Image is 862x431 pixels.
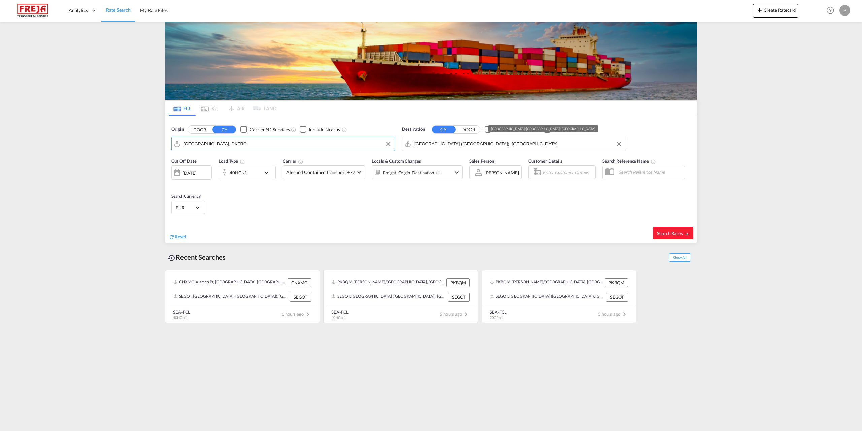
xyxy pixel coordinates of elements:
[469,158,494,164] span: Sales Person
[290,293,311,301] div: SEGOT
[372,165,463,179] div: Freight Origin Destination Factory Stuffingicon-chevron-down
[212,126,236,133] button: CY
[219,158,245,164] span: Load Type
[286,169,355,176] span: Alesund Container Transport +77
[283,158,303,164] span: Carrier
[291,127,296,132] md-icon: Unchecked: Search for CY (Container Yard) services for all selected carriers.Checked : Search for...
[171,158,197,164] span: Cut Off Date
[615,167,685,177] input: Search Reference Name
[173,315,188,320] span: 40HC x 1
[657,230,689,236] span: Search Rates
[219,166,276,179] div: 40HC x1icon-chevron-down
[171,194,201,199] span: Search Currency
[372,158,421,164] span: Locals & Custom Charges
[175,234,186,239] span: Reset
[490,278,603,287] div: PKBQM, Muhammad Bin Qasim/Karachi, Pakistan, Indian Subcontinent, Asia Pacific
[685,232,689,236] md-icon: icon-arrow-right
[331,315,346,320] span: 40HC x 1
[169,101,276,116] md-pagination-wrapper: Use the left and right arrow keys to navigate between tabs
[165,116,697,243] div: Origin DOOR CY Checkbox No InkUnchecked: Search for CY (Container Yard) services for all selected...
[839,5,850,16] div: P
[490,309,507,315] div: SEA-FCL
[544,126,585,133] md-checkbox: Checkbox No Ink
[528,158,562,164] span: Customer Details
[491,125,595,132] div: [GEOGRAPHIC_DATA] ([GEOGRAPHIC_DATA]), [GEOGRAPHIC_DATA]
[288,278,311,287] div: CNXMG
[188,126,211,133] button: DOOR
[304,310,312,318] md-icon: icon-chevron-right
[462,310,470,318] md-icon: icon-chevron-right
[281,311,312,317] span: 1 hours ago
[605,278,628,287] div: PKBQM
[165,250,228,265] div: Recent Searches
[250,126,290,133] div: Carrier SD Services
[490,293,604,301] div: SEGOT, Gothenburg (Goteborg), Sweden, Northern Europe, Europe
[230,168,247,177] div: 40HC x1
[448,293,470,301] div: SEGOT
[106,7,131,13] span: Rate Search
[383,139,393,149] button: Clear Input
[602,158,656,164] span: Search Reference Name
[402,126,425,133] span: Destination
[171,179,176,188] md-datepicker: Select
[183,170,196,176] div: [DATE]
[598,311,628,317] span: 5 hours ago
[756,6,764,14] md-icon: icon-plus 400-fg
[165,22,697,100] img: LCL+%26+FCL+BACKGROUND.png
[168,254,176,262] md-icon: icon-backup-restore
[10,3,56,18] img: 586607c025bf11f083711d99603023e7.png
[432,126,456,133] button: CY
[172,137,395,151] md-input-container: Fredericia, DKFRC
[490,315,504,320] span: 20GP x 1
[753,4,798,18] button: icon-plus 400-fgCreate Ratecard
[184,139,392,149] input: Search by Port
[485,126,534,133] md-checkbox: Checkbox No Ink
[543,167,593,177] input: Enter Customer Details
[69,7,88,14] span: Analytics
[482,270,636,323] recent-search-card: PKBQM, [PERSON_NAME]/[GEOGRAPHIC_DATA], [GEOGRAPHIC_DATA], [GEOGRAPHIC_DATA], [GEOGRAPHIC_DATA] P...
[457,126,480,133] button: DOOR
[669,253,691,262] span: Show All
[825,5,836,16] span: Help
[300,126,340,133] md-checkbox: Checkbox No Ink
[342,127,347,132] md-icon: Unchecked: Ignores neighbouring ports when fetching rates.Checked : Includes neighbouring ports w...
[331,309,349,315] div: SEA-FCL
[309,126,340,133] div: Include Nearby
[173,293,288,301] div: SEGOT, Gothenburg (Goteborg), Sweden, Northern Europe, Europe
[453,168,461,176] md-icon: icon-chevron-down
[651,159,656,164] md-icon: Your search will be saved by the below given name
[485,170,519,175] div: [PERSON_NAME]
[240,159,245,164] md-icon: icon-information-outline
[240,126,290,133] md-checkbox: Checkbox No Ink
[484,167,520,177] md-select: Sales Person: Philip Schnoor
[653,227,693,239] button: Search Ratesicon-arrow-right
[383,168,440,177] div: Freight Origin Destination Factory Stuffing
[414,139,622,149] input: Search by Port
[298,159,303,164] md-icon: The selected Trucker/Carrierwill be displayed in the rate results If the rates are from another f...
[169,234,175,240] md-icon: icon-refresh
[165,270,320,323] recent-search-card: CNXMG, Xiamen Pt, [GEOGRAPHIC_DATA], [GEOGRAPHIC_DATA] & [GEOGRAPHIC_DATA], [GEOGRAPHIC_DATA] CNX...
[446,278,470,287] div: PKBQM
[620,310,628,318] md-icon: icon-chevron-right
[825,5,839,17] div: Help
[176,205,195,211] span: EUR
[332,293,446,301] div: SEGOT, Gothenburg (Goteborg), Sweden, Northern Europe, Europe
[140,7,168,13] span: My Rate Files
[402,137,626,151] md-input-container: Gothenburg (Goteborg), SEGOT
[173,309,190,315] div: SEA-FCL
[332,278,445,287] div: PKBQM, Muhammad Bin Qasim/Karachi, Pakistan, Indian Subcontinent, Asia Pacific
[196,101,223,116] md-tab-item: LCL
[323,270,478,323] recent-search-card: PKBQM, [PERSON_NAME]/[GEOGRAPHIC_DATA], [GEOGRAPHIC_DATA], [GEOGRAPHIC_DATA], [GEOGRAPHIC_DATA] P...
[171,126,184,133] span: Origin
[606,293,628,301] div: SEGOT
[614,139,624,149] button: Clear Input
[175,203,201,212] md-select: Select Currency: € EUREuro
[171,165,212,180] div: [DATE]
[169,233,186,241] div: icon-refreshReset
[440,311,470,317] span: 5 hours ago
[173,278,286,287] div: CNXMG, Xiamen Pt, China, Greater China & Far East Asia, Asia Pacific
[169,101,196,116] md-tab-item: FCL
[262,168,274,177] md-icon: icon-chevron-down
